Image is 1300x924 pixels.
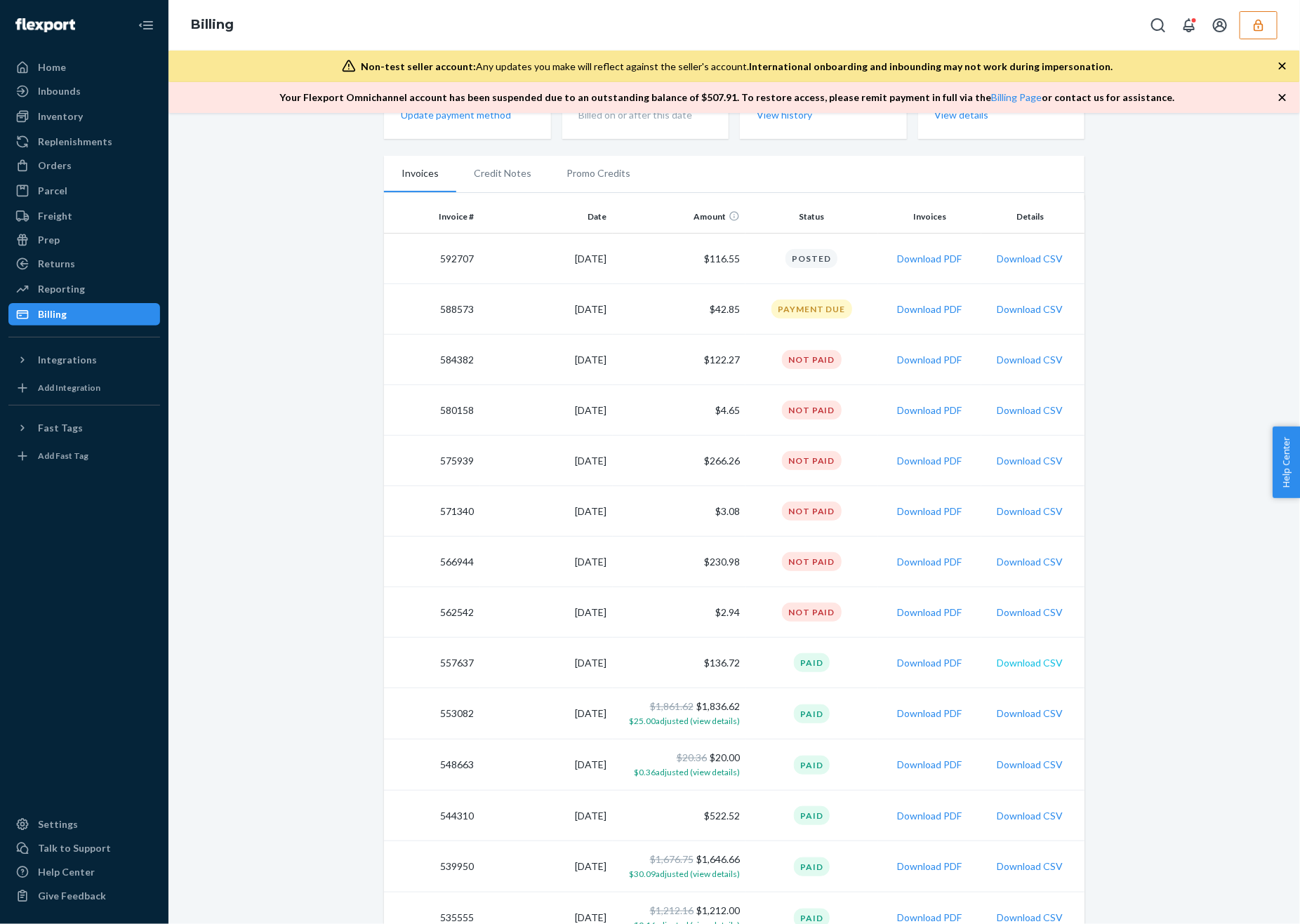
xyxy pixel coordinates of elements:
button: Download PDF [897,605,962,620]
td: 575939 [384,436,480,486]
td: [DATE] [480,688,613,739]
span: $1,676.75 [650,853,694,865]
button: Download PDF [897,252,962,266]
button: Download PDF [897,656,962,670]
span: $0.36 adjusted (view details) [634,767,740,777]
a: Help Center [8,861,160,883]
img: Flexport logo [15,18,75,32]
div: Returns [38,257,75,271]
button: $25.00adjusted (view details) [629,714,740,728]
div: Paid [794,704,830,723]
a: Reporting [8,278,160,300]
div: Give Feedback [38,889,106,903]
td: [DATE] [480,587,613,638]
div: Prep [38,233,60,247]
td: 557637 [384,638,480,688]
td: $4.65 [613,385,745,436]
p: Your Flexport Omnichannel account has been suspended due to an outstanding balance of $ 507.91 . ... [280,91,1175,105]
div: Any updates you make will reflect against the seller's account. [362,60,1113,74]
div: Integrations [38,353,97,367]
li: Credit Notes [456,156,549,191]
div: Parcel [38,184,67,198]
td: [DATE] [480,284,613,335]
div: Replenishments [38,135,112,149]
td: 592707 [384,234,480,284]
button: Integrations [8,349,160,371]
td: [DATE] [480,739,613,791]
td: [DATE] [480,537,613,587]
span: $30.09 adjusted (view details) [629,869,740,879]
span: $20.36 [677,751,707,763]
button: Download CSV [997,454,1063,468]
td: 553082 [384,688,480,739]
button: Open notifications [1175,11,1203,39]
div: Paid [794,756,830,775]
button: Download PDF [897,302,962,316]
button: $0.36adjusted (view details) [634,765,740,779]
td: $266.26 [613,436,745,486]
button: Fast Tags [8,417,160,439]
a: Add Fast Tag [8,445,160,467]
th: Status [745,200,878,234]
a: Prep [8,229,160,251]
button: Download PDF [897,809,962,823]
button: View history [757,108,812,122]
td: 566944 [384,537,480,587]
td: $3.08 [613,486,745,537]
div: Add Integration [38,382,100,394]
button: Download PDF [897,758,962,772]
button: $30.09adjusted (view details) [629,866,740,881]
div: Not Paid [782,451,842,470]
td: [DATE] [480,791,613,841]
div: Billing [38,307,67,321]
div: Paid [794,857,830,876]
button: Download PDF [897,353,962,367]
button: Download CSV [997,758,1063,772]
td: 548663 [384,739,480,791]
div: Paid [794,806,830,825]
div: Not Paid [782,603,842,622]
a: Home [8,56,160,79]
li: Promo Credits [549,156,648,191]
a: Billing Page [992,91,1042,103]
th: Amount [613,200,745,234]
button: Download PDF [897,859,962,873]
div: Not Paid [782,502,842,521]
td: $116.55 [613,234,745,284]
p: Billed on or after this date [579,108,712,122]
a: Billing [191,17,234,32]
button: Download PDF [897,403,962,417]
a: Settings [8,813,160,836]
ol: breadcrumbs [180,5,245,46]
td: [DATE] [480,638,613,688]
td: [DATE] [480,486,613,537]
button: Download CSV [997,252,1063,266]
div: Inventory [38,109,83,123]
div: Payment Due [771,300,852,319]
td: [DATE] [480,385,613,436]
td: $1,646.66 [613,841,745,892]
td: 539950 [384,841,480,892]
button: Download CSV [997,605,1063,620]
a: Billing [8,303,160,326]
td: [DATE] [480,234,613,284]
button: Download PDF [897,454,962,468]
div: Freight [38,209,72,223]
span: Non-test seller account: [362,60,477,72]
button: Download CSV [997,555,1063,569]
button: Update payment method [401,108,511,122]
div: Orders [38,159,72,173]
span: $1,861.62 [650,700,694,712]
button: Download CSV [997,656,1063,670]
div: Fast Tags [38,421,83,435]
a: Orders [8,154,160,177]
td: $230.98 [613,537,745,587]
button: Download CSV [997,302,1063,316]
td: [DATE] [480,335,613,385]
td: $42.85 [613,284,745,335]
th: Details [981,200,1085,234]
div: Talk to Support [38,841,111,855]
button: Open account menu [1206,11,1234,39]
a: Freight [8,205,160,227]
div: Posted [785,249,837,268]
